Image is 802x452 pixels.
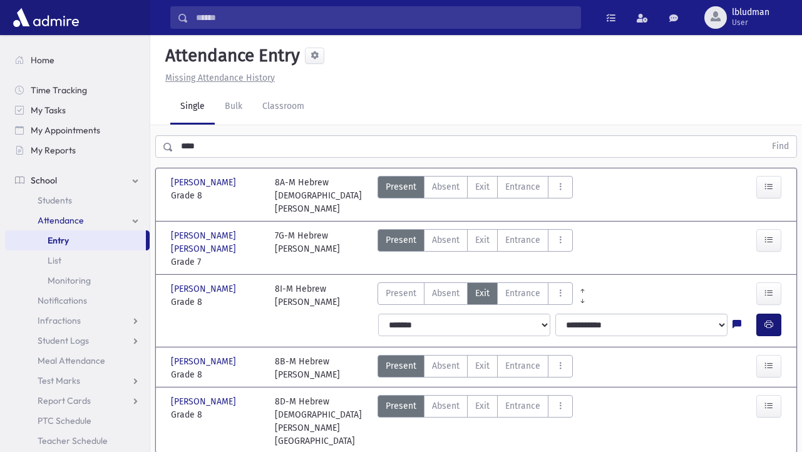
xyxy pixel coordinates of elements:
[171,189,262,202] span: Grade 8
[38,215,84,226] span: Attendance
[171,176,239,189] span: [PERSON_NAME]
[5,331,150,351] a: Student Logs
[432,399,460,413] span: Absent
[432,287,460,300] span: Absent
[31,105,66,116] span: My Tasks
[5,290,150,311] a: Notifications
[5,311,150,331] a: Infractions
[31,145,76,156] span: My Reports
[5,431,150,451] a: Teacher Schedule
[10,5,82,30] img: AdmirePro
[378,395,573,448] div: AttTypes
[475,399,490,413] span: Exit
[38,335,89,346] span: Student Logs
[5,170,150,190] a: School
[5,100,150,120] a: My Tasks
[5,140,150,160] a: My Reports
[378,176,573,215] div: AttTypes
[275,395,366,448] div: 8D-M Hebrew [DEMOGRAPHIC_DATA][PERSON_NAME][GEOGRAPHIC_DATA]
[5,80,150,100] a: Time Tracking
[386,180,416,193] span: Present
[38,295,87,306] span: Notifications
[5,411,150,431] a: PTC Schedule
[252,90,314,125] a: Classroom
[171,408,262,421] span: Grade 8
[275,176,366,215] div: 8A-M Hebrew [DEMOGRAPHIC_DATA][PERSON_NAME]
[5,210,150,230] a: Attendance
[475,359,490,372] span: Exit
[386,359,416,372] span: Present
[48,235,69,246] span: Entry
[378,355,573,381] div: AttTypes
[764,136,796,157] button: Find
[171,295,262,309] span: Grade 8
[5,230,146,250] a: Entry
[5,391,150,411] a: Report Cards
[475,287,490,300] span: Exit
[378,229,573,269] div: AttTypes
[171,395,239,408] span: [PERSON_NAME]
[432,234,460,247] span: Absent
[505,180,540,193] span: Entrance
[505,359,540,372] span: Entrance
[475,180,490,193] span: Exit
[5,190,150,210] a: Students
[505,399,540,413] span: Entrance
[31,175,57,186] span: School
[38,415,91,426] span: PTC Schedule
[38,315,81,326] span: Infractions
[31,54,54,66] span: Home
[386,234,416,247] span: Present
[160,73,275,83] a: Missing Attendance History
[38,355,105,366] span: Meal Attendance
[171,368,262,381] span: Grade 8
[38,435,108,446] span: Teacher Schedule
[475,234,490,247] span: Exit
[31,125,100,136] span: My Appointments
[378,282,573,309] div: AttTypes
[275,229,340,269] div: 7G-M Hebrew [PERSON_NAME]
[275,282,340,309] div: 8I-M Hebrew [PERSON_NAME]
[171,355,239,368] span: [PERSON_NAME]
[38,195,72,206] span: Students
[386,399,416,413] span: Present
[38,375,80,386] span: Test Marks
[170,90,215,125] a: Single
[505,287,540,300] span: Entrance
[160,45,300,66] h5: Attendance Entry
[31,85,87,96] span: Time Tracking
[48,275,91,286] span: Monitoring
[732,18,769,28] span: User
[188,6,580,29] input: Search
[215,90,252,125] a: Bulk
[505,234,540,247] span: Entrance
[171,282,239,295] span: [PERSON_NAME]
[48,255,61,266] span: List
[5,270,150,290] a: Monitoring
[275,355,340,381] div: 8B-M Hebrew [PERSON_NAME]
[5,50,150,70] a: Home
[432,359,460,372] span: Absent
[732,8,769,18] span: lbludman
[5,351,150,371] a: Meal Attendance
[386,287,416,300] span: Present
[5,120,150,140] a: My Appointments
[171,229,262,255] span: [PERSON_NAME] [PERSON_NAME]
[5,250,150,270] a: List
[432,180,460,193] span: Absent
[38,395,91,406] span: Report Cards
[165,73,275,83] u: Missing Attendance History
[5,371,150,391] a: Test Marks
[171,255,262,269] span: Grade 7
